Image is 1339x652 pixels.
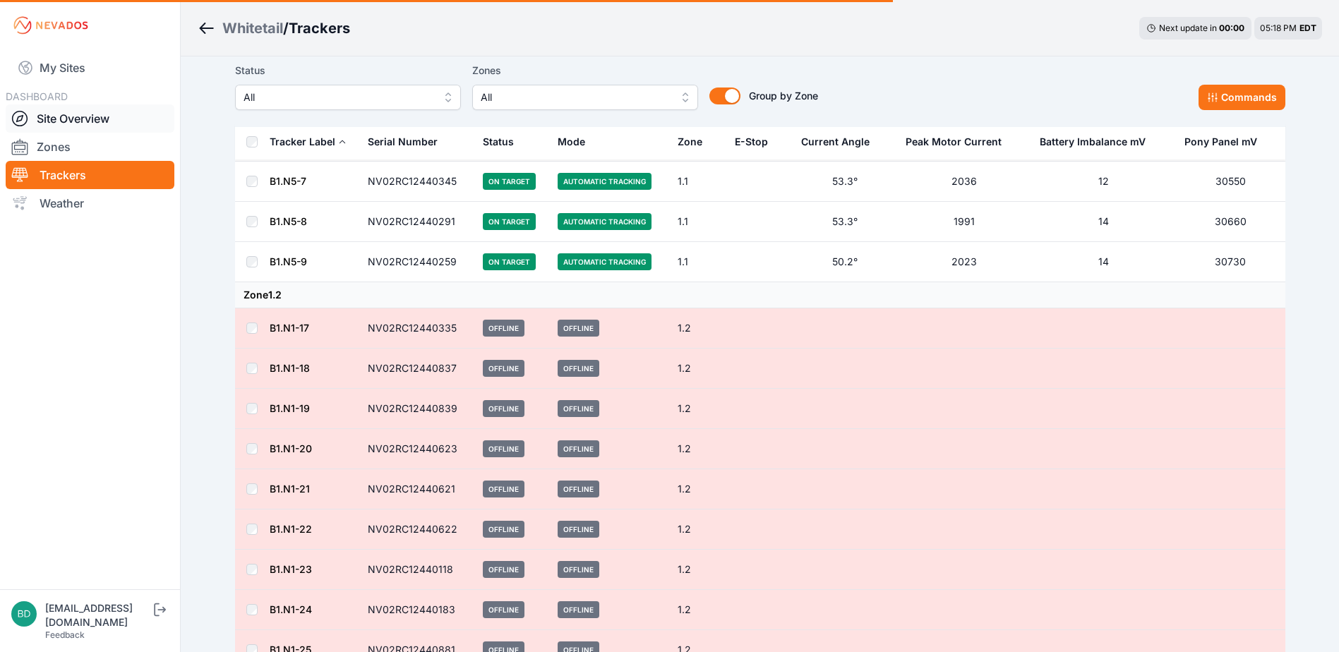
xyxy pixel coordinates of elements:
td: NV02RC12440623 [359,429,474,469]
td: 1.1 [669,202,726,242]
span: Group by Zone [749,90,818,102]
div: Peak Motor Current [906,135,1002,149]
span: Automatic Tracking [558,173,652,190]
a: B1.N1-23 [270,563,312,575]
span: Offline [558,601,599,618]
td: 53.3° [793,162,897,202]
span: All [481,89,670,106]
span: Offline [483,561,524,578]
a: B1.N1-24 [270,603,312,615]
a: B1.N1-20 [270,442,312,454]
button: Current Angle [801,125,881,159]
td: 1.2 [669,308,726,349]
a: B1.N1-19 [270,402,310,414]
td: 2023 [897,242,1031,282]
div: E-Stop [735,135,768,149]
td: NV02RC12440183 [359,590,474,630]
td: 2036 [897,162,1031,202]
td: NV02RC12440345 [359,162,474,202]
span: Next update in [1159,23,1217,33]
td: 1.1 [669,242,726,282]
a: Site Overview [6,104,174,133]
a: B1.N1-17 [270,322,309,334]
a: Trackers [6,161,174,189]
span: Offline [483,400,524,417]
img: bdrury@prim.com [11,601,37,627]
td: NV02RC12440259 [359,242,474,282]
span: Offline [483,481,524,497]
td: 1.2 [669,469,726,509]
button: Commands [1199,85,1285,110]
span: Offline [558,440,599,457]
td: 1.2 [669,389,726,429]
a: B1.N1-22 [270,523,312,535]
td: 50.2° [793,242,897,282]
a: My Sites [6,51,174,85]
a: B1.N5-7 [270,175,306,187]
span: DASHBOARD [6,90,68,102]
span: On Target [483,173,536,190]
div: Pony Panel mV [1184,135,1257,149]
button: Serial Number [368,125,449,159]
a: B1.N1-18 [270,362,310,374]
button: All [472,85,698,110]
span: Offline [558,481,599,497]
td: NV02RC12440622 [359,509,474,550]
a: B1.N5-8 [270,215,307,227]
span: Offline [483,521,524,538]
a: B1.N1-21 [270,483,310,495]
label: Zones [472,62,698,79]
button: Mode [558,125,596,159]
span: Offline [483,360,524,377]
td: 30730 [1176,242,1285,282]
td: 14 [1031,242,1176,282]
span: All [244,89,433,106]
span: 05:18 PM [1260,23,1297,33]
label: Status [235,62,461,79]
button: Peak Motor Current [906,125,1013,159]
td: NV02RC12440839 [359,389,474,429]
button: Pony Panel mV [1184,125,1268,159]
span: On Target [483,253,536,270]
td: NV02RC12440118 [359,550,474,590]
img: Nevados [11,14,90,37]
td: 1.2 [669,590,726,630]
span: On Target [483,213,536,230]
span: Offline [558,561,599,578]
button: E-Stop [735,125,779,159]
span: Automatic Tracking [558,213,652,230]
td: NV02RC12440291 [359,202,474,242]
td: 1.2 [669,550,726,590]
a: Zones [6,133,174,161]
span: Offline [483,320,524,337]
td: 1.1 [669,162,726,202]
div: 00 : 00 [1219,23,1244,34]
span: EDT [1299,23,1316,33]
span: / [283,18,289,38]
div: Tracker Label [270,135,335,149]
nav: Breadcrumb [198,10,350,47]
button: Battery Imbalance mV [1040,125,1157,159]
td: 30550 [1176,162,1285,202]
a: Whitetail [222,18,283,38]
td: NV02RC12440837 [359,349,474,389]
button: Tracker Label [270,125,347,159]
td: NV02RC12440621 [359,469,474,509]
span: Offline [558,521,599,538]
button: Zone [678,125,714,159]
td: Zone 1.2 [235,282,1285,308]
div: [EMAIL_ADDRESS][DOMAIN_NAME] [45,601,151,629]
td: 53.3° [793,202,897,242]
div: Mode [558,135,585,149]
td: 1.2 [669,509,726,550]
span: Automatic Tracking [558,253,652,270]
td: 1991 [897,202,1031,242]
td: 30660 [1176,202,1285,242]
span: Offline [558,360,599,377]
td: 12 [1031,162,1176,202]
td: NV02RC12440335 [359,308,474,349]
td: 1.2 [669,349,726,389]
h3: Trackers [289,18,350,38]
div: Battery Imbalance mV [1040,135,1146,149]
